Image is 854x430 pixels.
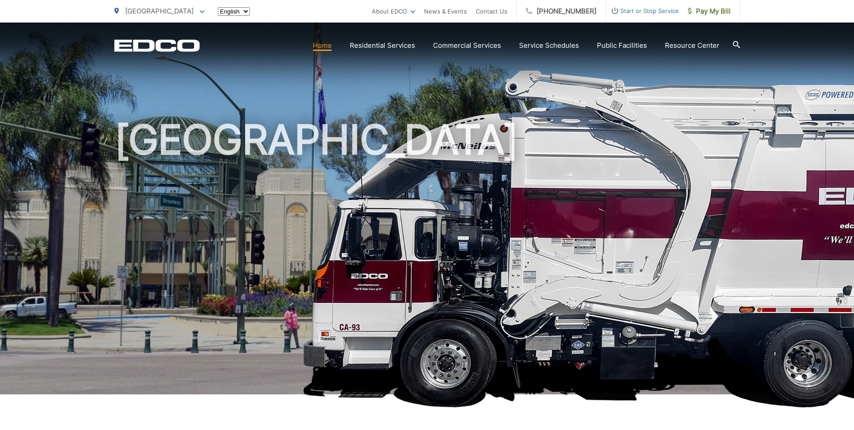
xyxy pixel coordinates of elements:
h1: [GEOGRAPHIC_DATA] [114,117,740,403]
a: Contact Us [476,6,507,17]
a: News & Events [424,6,467,17]
a: Residential Services [350,40,415,51]
a: Commercial Services [433,40,501,51]
a: Service Schedules [519,40,579,51]
a: Resource Center [665,40,719,51]
span: Pay My Bill [688,6,731,17]
select: Select a language [218,7,250,16]
a: Home [313,40,332,51]
span: [GEOGRAPHIC_DATA] [125,7,194,15]
a: EDCD logo. Return to the homepage. [114,39,200,52]
a: About EDCO [372,6,415,17]
a: Public Facilities [597,40,647,51]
